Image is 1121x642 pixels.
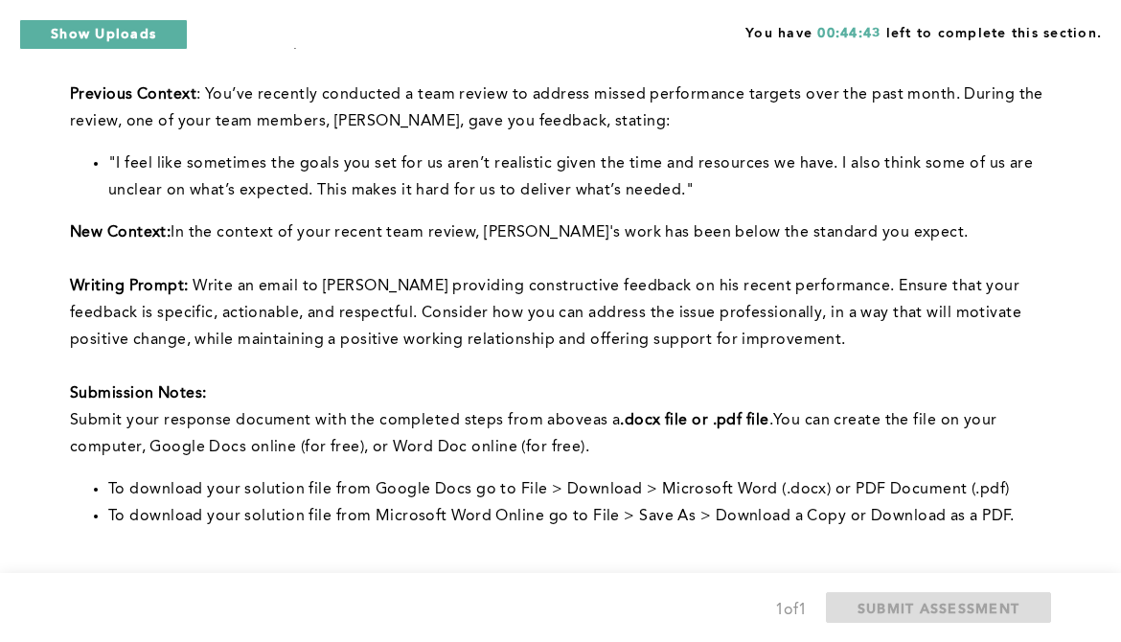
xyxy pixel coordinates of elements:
[775,597,807,624] div: 1 of 1
[70,279,1026,348] span: providing constructive feedback on his recent performance. Ensure that your feedback is specific,...
[858,599,1019,617] span: SUBMIT ASSESSMENT
[108,503,1043,530] li: To download your solution file from Microsoft Word Online go to File > Save As > Download a Copy ...
[620,413,768,428] strong: .docx file or .pdf file
[826,592,1051,623] button: SUBMIT ASSESSMENT
[70,87,196,103] strong: Previous Context
[193,279,448,294] span: Write an email to [PERSON_NAME]
[70,225,171,241] strong: New Context:
[70,386,206,401] strong: Submission Notes:
[19,19,188,50] button: Show Uploads
[70,413,315,428] span: Submit your response document
[171,225,968,241] span: In the context of your recent team review, [PERSON_NAME]'s work has been below the standard you e...
[108,156,1038,198] span: "I feel like sometimes the goals you set for us aren’t realistic given the time and resources we ...
[769,413,773,428] span: .
[108,476,1043,503] li: To download your solution file from Google Docs go to File > Download > Microsoft Word (.docx) or...
[817,27,881,40] span: 00:44:43
[70,279,189,294] strong: Writing Prompt:
[70,87,1047,129] span: : You’ve recently conducted a team review to address missed performance targets over the past mon...
[593,413,621,428] span: as a
[745,19,1102,43] span: You have left to complete this section.
[70,407,1043,461] p: with the completed steps from above You can create the file on your computer, Google Docs online ...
